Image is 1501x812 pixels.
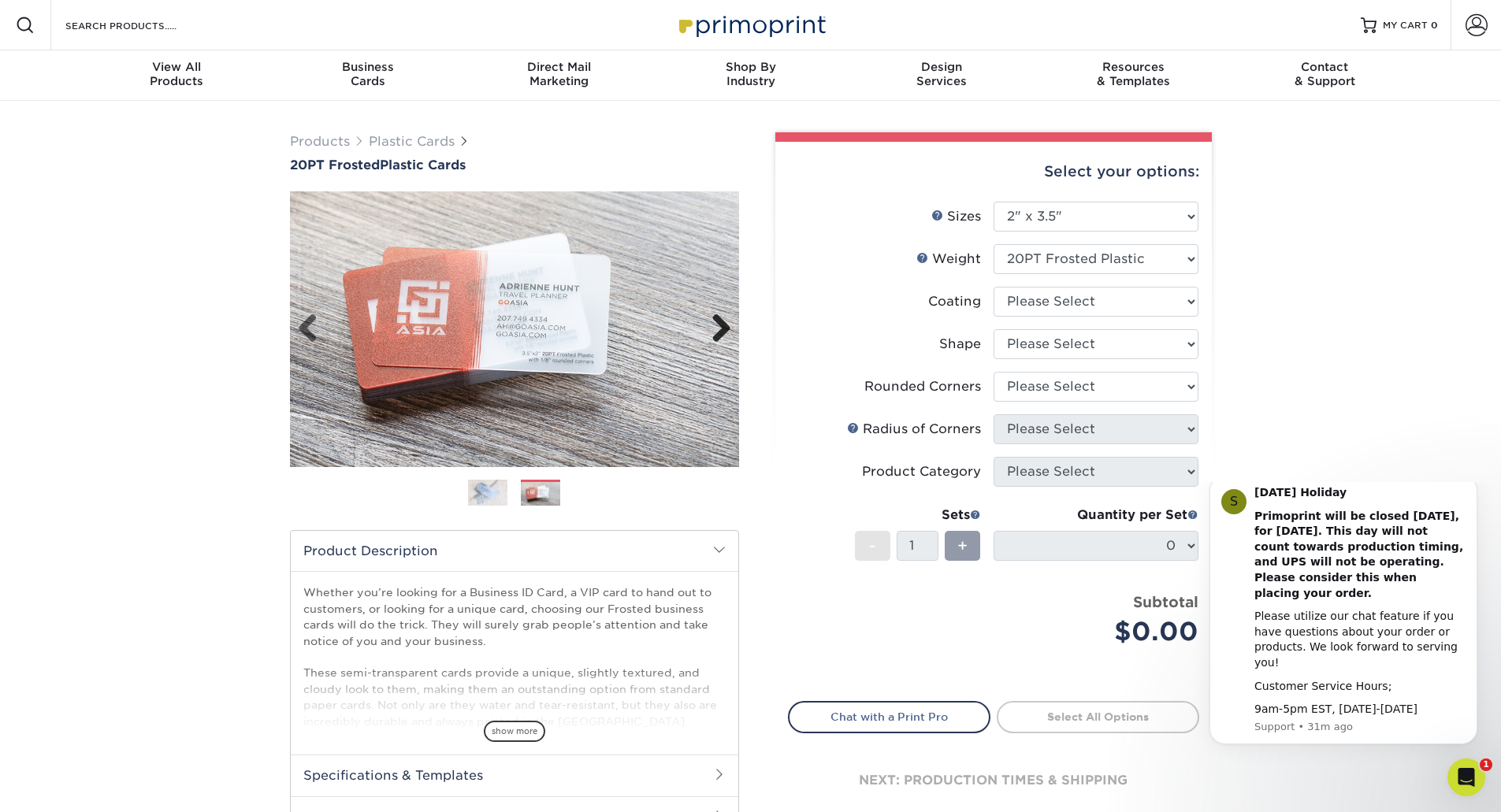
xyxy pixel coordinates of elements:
[290,158,739,172] a: 20PT FrostedPlastic Cards
[672,8,830,42] img: Primoprint
[1038,60,1229,88] div: & Templates
[290,158,380,172] span: 20PT Frosted
[1480,758,1492,771] span: 1
[290,174,739,484] img: 20PT Frosted 02
[272,60,463,88] div: Cards
[655,60,846,88] div: Industry
[862,462,981,481] div: Product Category
[1133,593,1198,610] strong: Subtotal
[69,220,280,235] div: 9am-5pm EST, [DATE]-[DATE]
[1186,482,1501,769] iframe: Intercom notifications message
[1229,60,1421,74] span: Contact
[81,50,273,101] a: View AllProducts
[463,60,655,74] span: Direct Mail
[468,479,507,506] img: Plastic Cards 01
[463,60,655,88] div: Marketing
[521,480,560,508] img: Plastic Cards 02
[291,531,738,571] h2: Product Description
[369,134,455,149] a: Plastic Cards
[272,60,463,74] span: Business
[994,506,1198,525] div: Quantity per Set
[1229,60,1421,88] div: & Support
[864,377,981,396] div: Rounded Corners
[1229,50,1421,101] a: Contact& Support
[69,197,280,213] div: Customer Service Hours;
[1038,50,1229,101] a: Resources& Templates
[846,60,1038,88] div: Services
[846,60,1038,74] span: Design
[931,207,981,226] div: Sizes
[35,7,61,32] div: Profile image for Support
[997,701,1199,732] a: Select All Options
[64,16,217,35] input: SEARCH PRODUCTS.....
[1038,60,1229,74] span: Resources
[855,506,981,525] div: Sets
[957,534,968,558] span: +
[1431,20,1438,31] span: 0
[846,50,1038,101] a: DesignServices
[928,292,981,311] div: Coating
[81,60,273,74] span: View All
[1005,613,1198,651] div: $0.00
[847,420,981,439] div: Radius of Corners
[939,335,981,354] div: Shape
[788,142,1199,202] div: Select your options:
[290,158,739,172] h1: Plastic Cards
[291,755,738,795] h2: Specifications & Templates
[69,3,280,235] div: Message content
[916,250,981,269] div: Weight
[788,701,990,732] a: Chat with a Print Pro
[1383,19,1428,32] span: MY CART
[290,134,350,149] a: Products
[272,50,463,101] a: BusinessCards
[655,50,846,101] a: Shop ByIndustry
[463,50,655,101] a: Direct MailMarketing
[1447,758,1485,796] iframe: Intercom live chat
[69,28,277,117] b: Primoprint will be closed [DATE], for [DATE]. This day will not count towards production timing, ...
[655,60,846,74] span: Shop By
[4,764,134,806] iframe: Google Customer Reviews
[81,60,273,88] div: Products
[69,127,280,188] div: Please utilize our chat feature if you have questions about your order or products. We look forwa...
[484,721,545,742] span: show more
[869,534,876,558] span: -
[69,238,280,252] p: Message from Support, sent 31m ago
[69,4,161,17] b: [DATE] Holiday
